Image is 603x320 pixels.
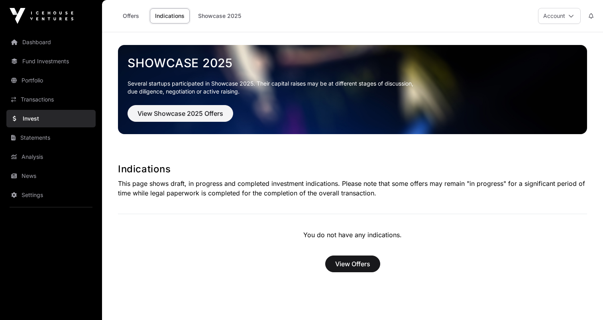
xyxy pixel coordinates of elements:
p: Several startups participated in Showcase 2025. Their capital raises may be at different stages o... [128,80,577,96]
button: View Showcase 2025 Offers [128,105,233,122]
iframe: Chat Widget [563,282,603,320]
button: Account [538,8,581,24]
a: Settings [6,186,96,204]
p: You do not have any indications. [118,230,587,240]
a: Showcase 2025 [128,56,577,70]
a: Statements [6,129,96,146]
a: Fund Investments [6,53,96,70]
a: View Showcase 2025 Offers [128,113,233,121]
a: Analysis [6,148,96,166]
a: Offers [115,8,147,23]
span: View Showcase 2025 Offers [137,109,223,118]
span: View Offers [335,259,370,269]
a: Dashboard [6,33,96,51]
a: Indications [150,8,190,23]
img: Icehouse Ventures Logo [10,8,73,24]
button: View Offers [325,256,380,272]
a: Showcase 2025 [193,8,246,23]
a: Portfolio [6,72,96,89]
a: News [6,167,96,185]
a: Invest [6,110,96,127]
a: Transactions [6,91,96,108]
h1: Indications [118,163,587,176]
p: This page shows draft, in progress and completed investment indications. Please note that some of... [118,179,587,198]
img: Showcase 2025 [118,45,587,134]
